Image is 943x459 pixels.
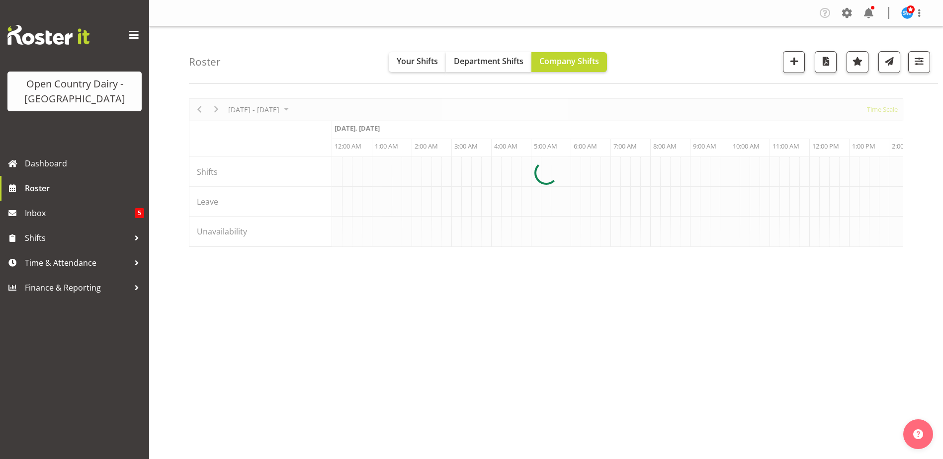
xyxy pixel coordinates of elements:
span: 5 [135,208,144,218]
span: Shifts [25,230,129,245]
button: Company Shifts [531,52,607,72]
button: Add a new shift [783,51,805,73]
span: Roster [25,181,144,196]
span: Finance & Reporting [25,280,129,295]
button: Your Shifts [389,52,446,72]
img: help-xxl-2.png [913,429,923,439]
button: Filter Shifts [908,51,930,73]
h4: Roster [189,56,221,68]
span: Your Shifts [397,56,438,67]
span: Inbox [25,206,135,221]
button: Highlight an important date within the roster. [847,51,868,73]
img: Rosterit website logo [7,25,89,45]
span: Department Shifts [454,56,523,67]
button: Department Shifts [446,52,531,72]
img: steve-webb7510.jpg [901,7,913,19]
div: Open Country Dairy - [GEOGRAPHIC_DATA] [17,76,132,106]
span: Time & Attendance [25,255,129,270]
button: Download a PDF of the roster according to the set date range. [815,51,837,73]
span: Dashboard [25,156,144,171]
span: Company Shifts [539,56,599,67]
button: Send a list of all shifts for the selected filtered period to all rostered employees. [878,51,900,73]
